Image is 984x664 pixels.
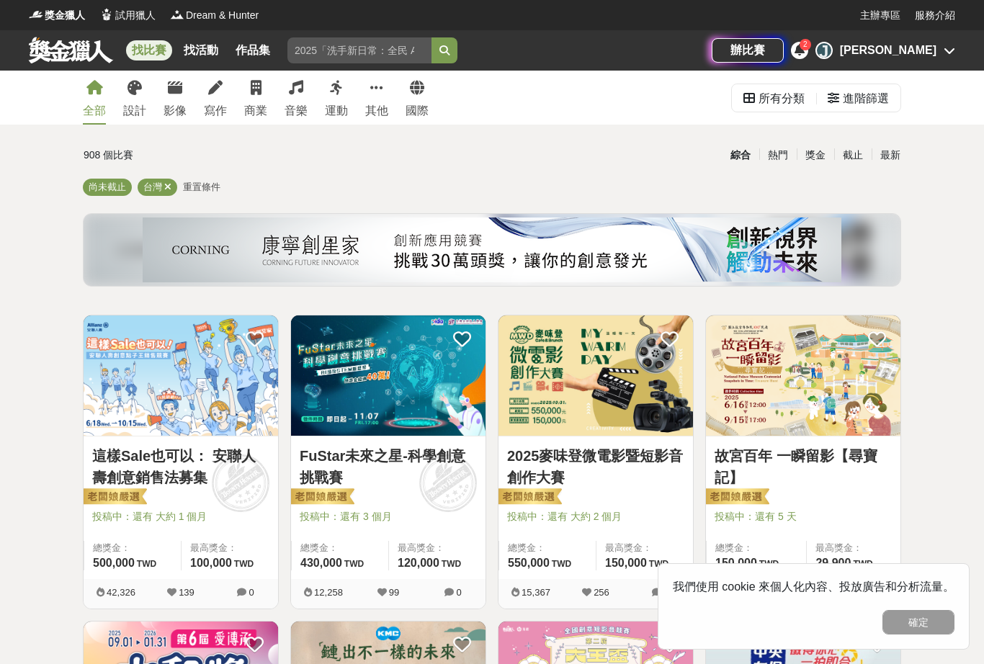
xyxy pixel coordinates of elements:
a: 辦比賽 [712,38,784,63]
div: 熱門 [759,143,797,168]
span: 總獎金： [715,541,797,555]
span: 12,258 [314,587,343,598]
a: Cover Image [498,315,693,436]
div: 908 個比賽 [84,143,355,168]
div: 音樂 [285,102,308,120]
span: 獎金獵人 [45,8,85,23]
span: 99 [389,587,399,598]
img: Logo [170,7,184,22]
span: TWD [442,559,461,569]
span: 29,900 [815,557,851,569]
a: Logo獎金獵人 [29,8,85,23]
span: 投稿中：還有 大約 1 個月 [92,509,269,524]
span: 總獎金： [300,541,380,555]
span: 台灣 [143,181,162,192]
a: FuStar未來之星-科學創意挑戰賽 [300,445,477,488]
div: 影像 [164,102,187,120]
div: 國際 [406,102,429,120]
span: 0 [456,587,461,598]
span: TWD [759,559,779,569]
img: 老闆娘嚴選 [703,488,769,508]
img: 老闆娘嚴選 [496,488,562,508]
img: Logo [29,7,43,22]
a: 商業 [244,71,267,125]
span: 550,000 [508,557,550,569]
a: 音樂 [285,71,308,125]
span: TWD [853,559,872,569]
span: 最高獎金： [190,541,269,555]
a: 設計 [123,71,146,125]
span: TWD [234,559,254,569]
span: TWD [344,559,364,569]
div: 運動 [325,102,348,120]
div: 截止 [834,143,872,168]
span: 0 [249,587,254,598]
img: 老闆娘嚴選 [81,488,147,508]
a: 找比賽 [126,40,172,60]
div: 其他 [365,102,388,120]
span: 139 [179,587,194,598]
a: 這樣Sale也可以： 安聯人壽創意銷售法募集 [92,445,269,488]
img: 老闆娘嚴選 [288,488,354,508]
div: 所有分類 [759,84,805,113]
span: 最高獎金： [398,541,477,555]
span: TWD [552,559,571,569]
a: 2025麥味登微電影暨短影音創作大賽 [507,445,684,488]
a: Cover Image [84,315,278,436]
span: 150,000 [715,557,757,569]
span: Dream & Hunter [186,8,259,23]
input: 2025「洗手新日常：全民 ALL IN」洗手歌全台徵選 [287,37,431,63]
span: 最高獎金： [605,541,684,555]
div: 最新 [872,143,909,168]
span: 500,000 [93,557,135,569]
a: 影像 [164,71,187,125]
span: 100,000 [190,557,232,569]
span: 試用獵人 [115,8,156,23]
button: 確定 [882,610,954,634]
span: 總獎金： [508,541,587,555]
span: 重置條件 [183,181,220,192]
div: [PERSON_NAME] [840,42,936,59]
div: 綜合 [722,143,759,168]
span: 120,000 [398,557,439,569]
img: Cover Image [291,315,486,436]
img: Logo [99,7,114,22]
a: 運動 [325,71,348,125]
span: 尚未截止 [89,181,126,192]
span: 150,000 [605,557,647,569]
a: 服務介紹 [915,8,955,23]
div: 寫作 [204,102,227,120]
span: TWD [137,559,156,569]
img: Cover Image [498,315,693,436]
div: 全部 [83,102,106,120]
span: 我們使用 cookie 來個人化內容、投放廣告和分析流量。 [673,580,954,593]
a: Logo試用獵人 [99,8,156,23]
div: 商業 [244,102,267,120]
a: 作品集 [230,40,276,60]
a: 故宮百年 一瞬留影【尋寶記】 [715,445,892,488]
div: 設計 [123,102,146,120]
a: Cover Image [291,315,486,436]
a: 寫作 [204,71,227,125]
span: 總獎金： [93,541,172,555]
span: 430,000 [300,557,342,569]
span: 256 [594,587,609,598]
span: 最高獎金： [815,541,892,555]
a: 找活動 [178,40,224,60]
a: 國際 [406,71,429,125]
span: 42,326 [107,587,135,598]
span: 2 [803,40,808,48]
img: 450e0687-a965-40c0-abf0-84084e733638.png [143,217,841,282]
a: Cover Image [706,315,900,436]
span: 投稿中：還有 3 個月 [300,509,477,524]
div: 獎金 [797,143,834,168]
a: LogoDream & Hunter [170,8,259,23]
span: 15,367 [522,587,550,598]
span: TWD [649,559,668,569]
span: 投稿中：還有 5 天 [715,509,892,524]
img: Cover Image [84,315,278,436]
img: Cover Image [706,315,900,436]
a: 主辦專區 [860,8,900,23]
div: 進階篩選 [843,84,889,113]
